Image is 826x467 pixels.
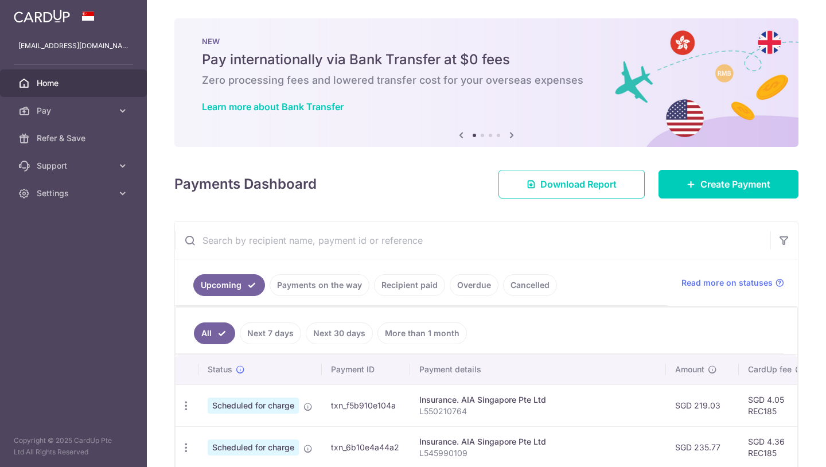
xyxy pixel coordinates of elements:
div: Insurance. AIA Singapore Pte Ltd [419,394,657,406]
th: Payment details [410,355,666,384]
span: Create Payment [700,177,770,191]
td: SGD 4.05 REC185 [739,384,813,426]
a: Overdue [450,274,498,296]
span: Refer & Save [37,133,112,144]
a: All [194,322,235,344]
span: Settings [37,188,112,199]
p: [EMAIL_ADDRESS][DOMAIN_NAME] [18,40,128,52]
a: Recipient paid [374,274,445,296]
h5: Pay internationally via Bank Transfer at $0 fees [202,50,771,69]
img: Bank transfer banner [174,18,798,147]
p: L550210764 [419,406,657,417]
a: Next 7 days [240,322,301,344]
a: More than 1 month [377,322,467,344]
a: Payments on the way [270,274,369,296]
th: Payment ID [322,355,410,384]
span: Scheduled for charge [208,398,299,414]
span: Amount [675,364,704,375]
p: NEW [202,37,771,46]
a: Read more on statuses [681,277,784,289]
a: Cancelled [503,274,557,296]
span: Pay [37,105,112,116]
div: Insurance. AIA Singapore Pte Ltd [419,436,657,447]
input: Search by recipient name, payment id or reference [175,222,770,259]
h4: Payments Dashboard [174,174,317,194]
a: Learn more about Bank Transfer [202,101,344,112]
td: txn_f5b910e104a [322,384,410,426]
a: Next 30 days [306,322,373,344]
span: CardUp fee [748,364,792,375]
img: CardUp [14,9,70,23]
a: Download Report [498,170,645,199]
td: SGD 219.03 [666,384,739,426]
span: Scheduled for charge [208,439,299,456]
a: Create Payment [659,170,798,199]
span: Read more on statuses [681,277,773,289]
a: Upcoming [193,274,265,296]
span: Download Report [540,177,617,191]
p: L545990109 [419,447,657,459]
span: Home [37,77,112,89]
h6: Zero processing fees and lowered transfer cost for your overseas expenses [202,73,771,87]
span: Status [208,364,232,375]
span: Support [37,160,112,172]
